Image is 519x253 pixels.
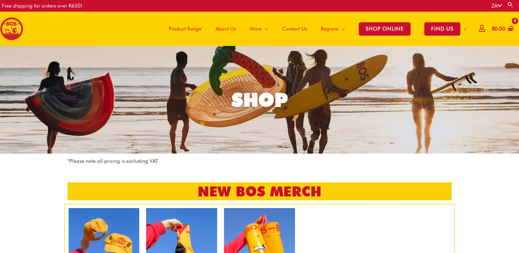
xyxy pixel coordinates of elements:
div: SHOP [232,91,288,109]
a: About Us [209,12,243,46]
a: SHOP ONLINE [352,12,417,46]
a: Contact Us [275,12,314,46]
span: SHOP ONLINE [359,22,411,36]
a: Regions [314,12,352,46]
span: About Us [215,19,236,39]
span: Contact Us [282,19,307,39]
span: Product Range [169,19,202,39]
a: ZA [492,3,502,9]
span: R [492,26,495,32]
a: More [243,12,275,46]
bdi: 0.00 [492,26,505,32]
a: Product Range [162,12,209,46]
h2: NEW BOS MERCH [68,182,452,200]
nav: Site Navigation [157,12,474,46]
span: More [250,19,262,39]
span: FIND US [424,22,460,36]
a: View Shopping Cart, empty [491,21,514,37]
a: Search button [507,1,514,8]
p: *Please note all pricing is excluding VAT [68,157,452,166]
span: Regions [321,19,339,39]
